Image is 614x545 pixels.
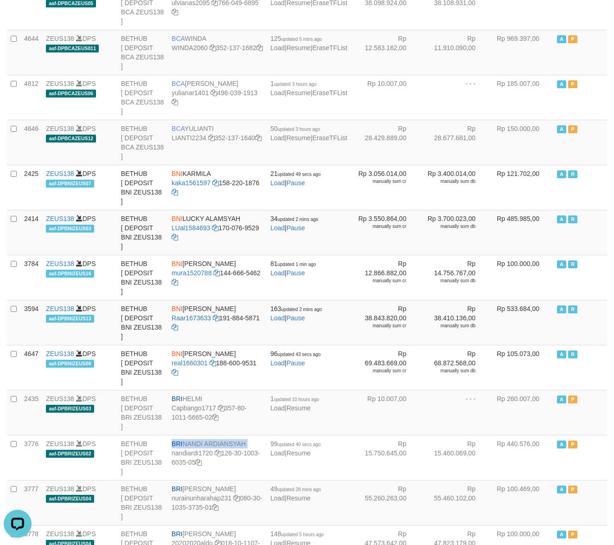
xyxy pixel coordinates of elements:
span: updated 1 min ago [278,262,316,267]
a: ZEUS138 [46,125,74,132]
td: NANDI ARDIANSYAH 126-30-1003-6035-05 [168,435,267,480]
td: BETHUB [ DEPOSIT BNI ZEUS138 ] [117,210,168,255]
td: BETHUB [ DEPOSIT BCA ZEUS138 ] [117,120,168,165]
span: Active [557,125,566,133]
span: Active [557,486,566,493]
span: aaf-DPBNIZEUS07 [46,180,94,188]
td: Rp 3.400.014,00 [420,165,489,210]
td: Rp 12.583.162,00 [351,30,420,75]
span: Running [568,350,577,358]
td: Rp 69.483.669,00 [351,345,420,390]
td: [PERSON_NAME] 144-666-5462 [168,255,267,300]
td: - - - [420,390,489,435]
td: 2425 [20,165,42,210]
a: Load [270,404,285,412]
span: aaf-DPBRIZEUS02 [46,450,94,458]
a: Copy 7660496895 to clipboard [172,8,178,16]
a: Resume [287,44,311,52]
span: Active [557,170,566,178]
td: Rp 15.750.645,00 [351,435,420,480]
td: Rp 68.872.568,00 [420,345,489,390]
a: ZEUS138 [46,530,74,538]
a: Load [270,224,285,232]
span: updated 5 hours ago [281,532,324,537]
a: Resume [287,449,311,457]
td: 3594 [20,300,42,345]
td: DPS [42,300,117,345]
span: updated 3 hours ago [278,127,320,132]
a: Resume [287,494,311,502]
a: EraseTFList [313,44,347,52]
td: 4647 [20,345,42,390]
span: aaf-DPBRIZEUS04 [46,495,94,503]
td: [PERSON_NAME] 080-30-1035-3735-01 [168,480,267,525]
span: Running [568,215,577,223]
span: BRI [172,440,182,448]
td: LUCKY ALAMSYAH 170-076-9529 [168,210,267,255]
td: Rp 14.756.767,00 [420,255,489,300]
span: 125 [270,35,322,42]
td: 3776 [20,435,42,480]
span: Paused [568,80,577,88]
span: | [270,305,322,322]
span: 1 [270,395,319,402]
a: ZEUS138 [46,215,74,222]
a: Copy LIANTI2234 to clipboard [208,134,215,142]
a: ZEUS138 [46,350,74,357]
span: BNI [172,350,182,357]
span: updated 2 mins ago [278,217,319,222]
span: | [270,440,320,457]
td: Rp 15.460.069,00 [420,435,489,480]
a: Pause [287,269,305,277]
span: Active [557,215,566,223]
span: BNI [172,170,182,177]
td: DPS [42,120,117,165]
a: nandiardi1720 [172,449,213,457]
a: Copy 3521371640 to clipboard [255,134,262,142]
a: ZEUS138 [46,260,74,267]
span: Active [557,350,566,358]
a: Copy 1582201876 to clipboard [172,188,178,196]
td: BETHUB [ DEPOSIT BNI ZEUS138 ] [117,165,168,210]
td: [PERSON_NAME] 191-884-5871 [168,300,267,345]
span: aaf-DPBNIZEUS03 [46,225,94,233]
td: Rp 11.910.090,00 [420,30,489,75]
span: BNI [172,215,182,222]
span: updated 28 mins ago [278,487,321,492]
td: 3777 [20,480,42,525]
td: Rp 55.460.102,00 [420,480,489,525]
td: DPS [42,75,117,120]
td: 4644 [20,30,42,75]
td: BETHUB [ DEPOSIT BCA ZEUS138 ] [117,75,168,120]
a: Copy Raar1673633 to clipboard [213,314,219,322]
a: Copy 1918845871 to clipboard [172,324,178,331]
div: manually sum cr [355,178,406,185]
span: aaf-DPBCAZEUS011 [46,45,99,52]
span: aaf-DPBNIZEUS13 [46,315,94,323]
div: manually sum cr [355,223,406,230]
td: Rp 3.550.864,00 [351,210,420,255]
span: | [270,485,321,502]
a: Pause [287,179,305,187]
a: EraseTFList [313,134,347,142]
a: Pause [287,224,305,232]
span: updated 5 mins ago [281,37,322,42]
span: 96 [270,350,320,357]
span: updated 10 hours ago [274,397,319,402]
td: Rp 969.397,00 [489,30,553,75]
td: Rp 185.007,00 [489,75,553,120]
span: Running [568,305,577,313]
span: 21 [270,170,320,177]
a: EraseTFList [313,89,347,97]
td: [PERSON_NAME] 188-600-9531 [168,345,267,390]
td: DPS [42,480,117,525]
a: LIANTI2234 [172,134,206,142]
a: Copy nandiardi1720 to clipboard [215,449,221,457]
td: Rp 12.866.882,00 [351,255,420,300]
td: BETHUB [ DEPOSIT BRI ZEUS138 ] [117,435,168,480]
a: Load [270,449,285,457]
a: Copy 357801011566502 to clipboard [212,414,218,421]
a: kaka1561597 [172,179,211,187]
td: YULIANTI 352-137-1640 [168,120,267,165]
a: real1660301 [172,359,208,367]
